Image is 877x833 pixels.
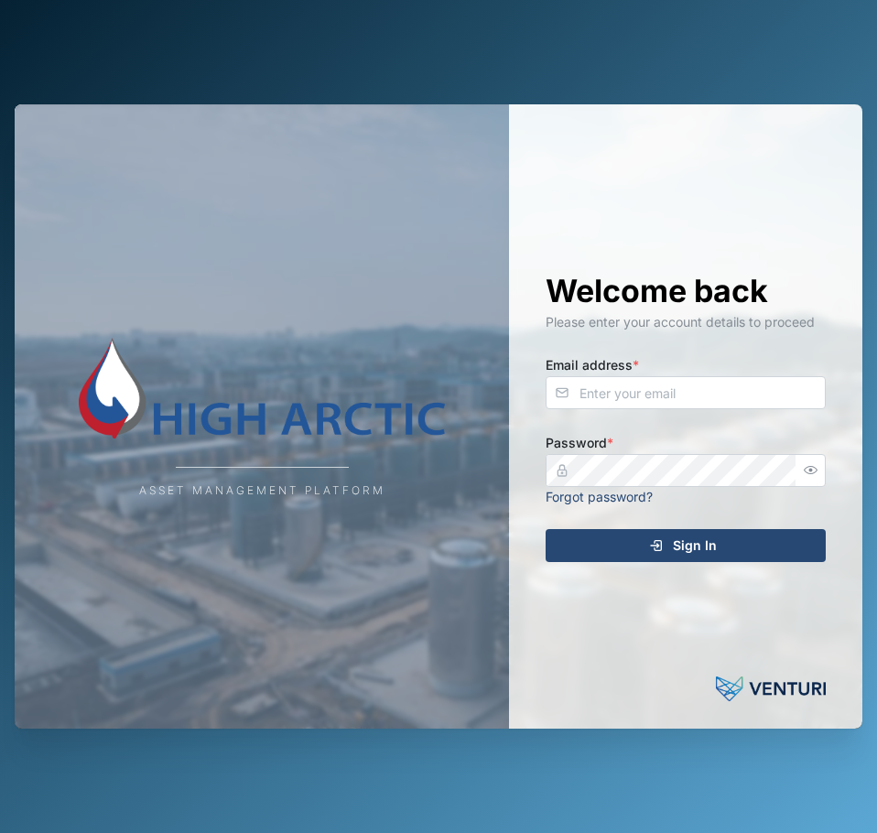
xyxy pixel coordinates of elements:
div: Please enter your account details to proceed [546,312,826,332]
label: Email address [546,355,639,375]
h1: Welcome back [546,271,826,311]
div: Asset Management Platform [139,482,385,500]
img: Company Logo [79,333,445,443]
img: Venturi [716,670,826,707]
span: Sign In [673,530,717,561]
button: Sign In [546,529,826,562]
label: Password [546,433,613,453]
a: Forgot password? [546,489,653,504]
input: Enter your email [546,376,826,409]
